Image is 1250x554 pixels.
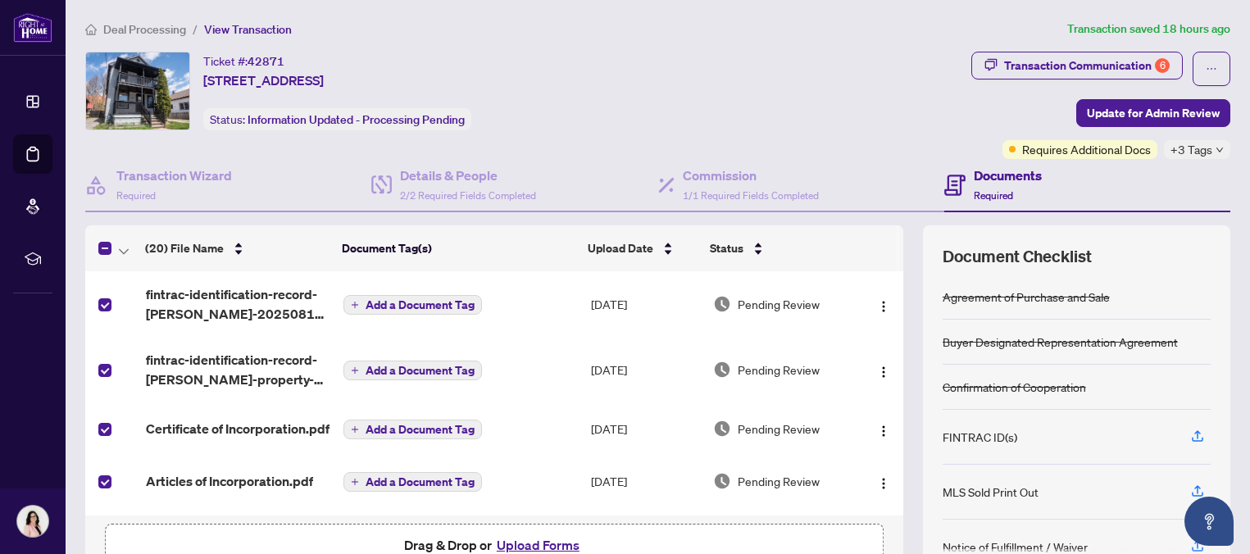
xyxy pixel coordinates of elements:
[203,70,324,90] span: [STREET_ADDRESS]
[85,24,97,35] span: home
[1076,99,1230,127] button: Update for Admin Review
[584,402,707,455] td: [DATE]
[877,366,890,379] img: Logo
[974,166,1042,185] h4: Documents
[248,54,284,69] span: 42871
[738,472,820,490] span: Pending Review
[13,12,52,43] img: logo
[710,239,743,257] span: Status
[351,478,359,486] span: plus
[343,420,482,439] button: Add a Document Tag
[581,225,702,271] th: Upload Date
[1184,497,1234,546] button: Open asap
[343,361,482,380] button: Add a Document Tag
[683,189,819,202] span: 1/1 Required Fields Completed
[146,284,330,324] span: fintrac-identification-record-[PERSON_NAME]-20250811-144604.pdf
[204,22,292,37] span: View Transaction
[971,52,1183,79] button: Transaction Communication6
[1206,63,1217,75] span: ellipsis
[1004,52,1170,79] div: Transaction Communication
[703,225,855,271] th: Status
[870,468,897,494] button: Logo
[116,189,156,202] span: Required
[584,271,707,337] td: [DATE]
[351,425,359,434] span: plus
[343,471,482,493] button: Add a Document Tag
[145,239,224,257] span: (20) File Name
[366,299,475,311] span: Add a Document Tag
[366,476,475,488] span: Add a Document Tag
[713,420,731,438] img: Document Status
[943,288,1110,306] div: Agreement of Purchase and Sale
[343,419,482,440] button: Add a Document Tag
[584,337,707,402] td: [DATE]
[870,291,897,317] button: Logo
[870,356,897,383] button: Logo
[86,52,189,129] img: IMG-X12181079_1.jpg
[1022,140,1151,158] span: Requires Additional Docs
[335,225,581,271] th: Document Tag(s)
[203,108,471,130] div: Status:
[943,428,1017,446] div: FINTRAC ID(s)
[1216,146,1224,154] span: down
[343,295,482,315] button: Add a Document Tag
[343,294,482,316] button: Add a Document Tag
[139,225,335,271] th: (20) File Name
[1170,140,1212,159] span: +3 Tags
[351,301,359,309] span: plus
[713,361,731,379] img: Document Status
[1067,20,1230,39] article: Transaction saved 18 hours ago
[738,361,820,379] span: Pending Review
[683,166,819,185] h4: Commission
[400,189,536,202] span: 2/2 Required Fields Completed
[877,425,890,438] img: Logo
[943,483,1039,501] div: MLS Sold Print Out
[193,20,198,39] li: /
[1155,58,1170,73] div: 6
[738,420,820,438] span: Pending Review
[400,166,536,185] h4: Details & People
[366,424,475,435] span: Add a Document Tag
[17,506,48,537] img: Profile Icon
[146,419,330,438] span: Certificate of Incorporation.pdf
[713,472,731,490] img: Document Status
[588,239,653,257] span: Upload Date
[1087,100,1220,126] span: Update for Admin Review
[974,189,1013,202] span: Required
[738,295,820,313] span: Pending Review
[877,477,890,490] img: Logo
[943,378,1086,396] div: Confirmation of Cooperation
[713,295,731,313] img: Document Status
[343,472,482,492] button: Add a Document Tag
[584,455,707,507] td: [DATE]
[146,471,313,491] span: Articles of Incorporation.pdf
[943,333,1178,351] div: Buyer Designated Representation Agreement
[943,245,1092,268] span: Document Checklist
[146,350,330,389] span: fintrac-identification-record-[PERSON_NAME]-property-holdings-inc-[PERSON_NAME]-property-holdings...
[203,52,284,70] div: Ticket #:
[248,112,465,127] span: Information Updated - Processing Pending
[877,300,890,313] img: Logo
[870,415,897,442] button: Logo
[343,360,482,381] button: Add a Document Tag
[366,365,475,376] span: Add a Document Tag
[116,166,232,185] h4: Transaction Wizard
[351,366,359,375] span: plus
[103,22,186,37] span: Deal Processing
